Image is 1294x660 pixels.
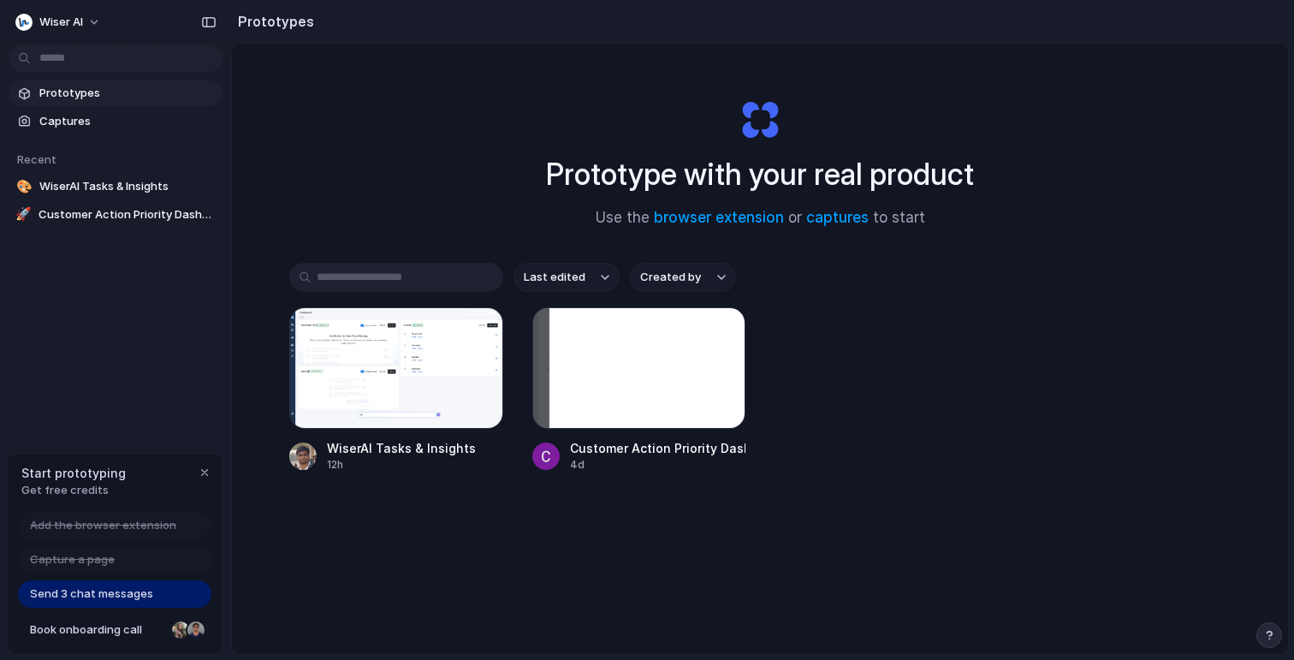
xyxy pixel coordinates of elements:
[524,269,585,286] span: Last edited
[630,263,736,292] button: Created by
[39,14,83,31] span: Wiser AI
[570,439,746,457] div: Customer Action Priority Dashboard
[570,457,746,473] div: 4d
[289,307,503,473] a: WiserAI Tasks & InsightsWiserAI Tasks & Insights12h
[9,80,223,106] a: Prototypes
[17,152,56,166] span: Recent
[30,621,165,639] span: Book onboarding call
[513,263,620,292] button: Last edited
[39,85,216,102] span: Prototypes
[39,113,216,130] span: Captures
[30,551,115,568] span: Capture a page
[30,517,176,534] span: Add the browser extension
[30,586,153,603] span: Send 3 chat messages
[9,174,223,199] a: 🎨WiserAI Tasks & Insights
[21,482,126,499] span: Get free credits
[39,178,216,195] span: WiserAI Tasks & Insights
[39,206,216,223] span: Customer Action Priority Dashboard
[15,178,33,195] div: 🎨
[21,464,126,482] span: Start prototyping
[532,307,746,473] a: Customer Action Priority DashboardCustomer Action Priority Dashboard4d
[170,620,191,640] div: Nicole Kubica
[231,11,314,32] h2: Prototypes
[15,206,32,223] div: 🚀
[806,209,869,226] a: captures
[186,620,206,640] div: Christian Iacullo
[18,616,211,644] a: Book onboarding call
[9,109,223,134] a: Captures
[327,457,476,473] div: 12h
[9,9,110,36] button: Wiser AI
[640,269,701,286] span: Created by
[596,207,925,229] span: Use the or to start
[9,202,223,228] a: 🚀Customer Action Priority Dashboard
[654,209,784,226] a: browser extension
[546,152,974,197] h1: Prototype with your real product
[327,439,476,457] div: WiserAI Tasks & Insights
